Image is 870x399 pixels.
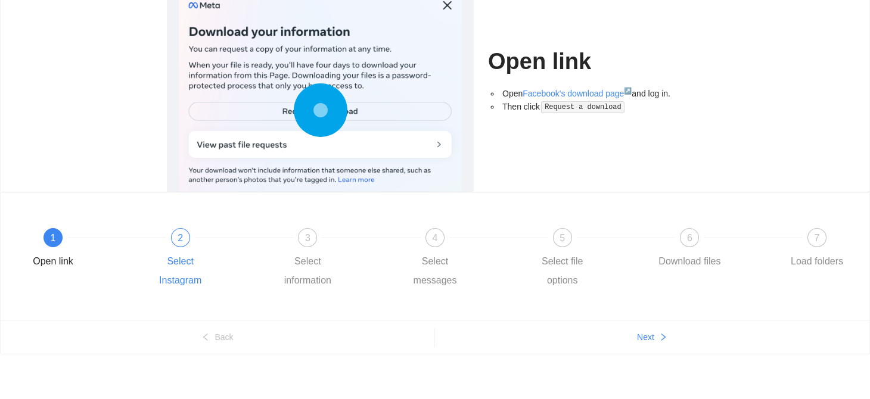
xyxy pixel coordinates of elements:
[687,233,692,243] span: 6
[624,87,632,94] sup: ↗
[433,233,438,243] span: 4
[500,100,703,114] li: Then click
[488,48,703,76] h1: Open link
[400,228,528,290] div: 4Select messages
[560,233,565,243] span: 5
[655,228,782,271] div: 6Download files
[658,252,720,271] div: Download files
[400,252,470,290] div: Select messages
[528,252,597,290] div: Select file options
[528,228,655,290] div: 5Select file options
[305,233,310,243] span: 3
[791,252,843,271] div: Load folders
[146,252,215,290] div: Select Instagram
[178,233,183,243] span: 2
[815,233,820,243] span: 7
[500,87,703,100] li: Open and log in.
[1,328,434,347] button: leftBack
[18,228,146,271] div: 1Open link
[435,328,869,347] button: Nextright
[273,228,400,290] div: 3Select information
[782,228,852,271] div: 7Load folders
[541,101,624,113] code: Request a download
[51,233,56,243] span: 1
[523,89,632,98] a: Facebook's download page↗
[637,331,654,344] span: Next
[146,228,274,290] div: 2Select Instagram
[273,252,342,290] div: Select information
[659,333,667,342] span: right
[33,252,73,271] div: Open link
